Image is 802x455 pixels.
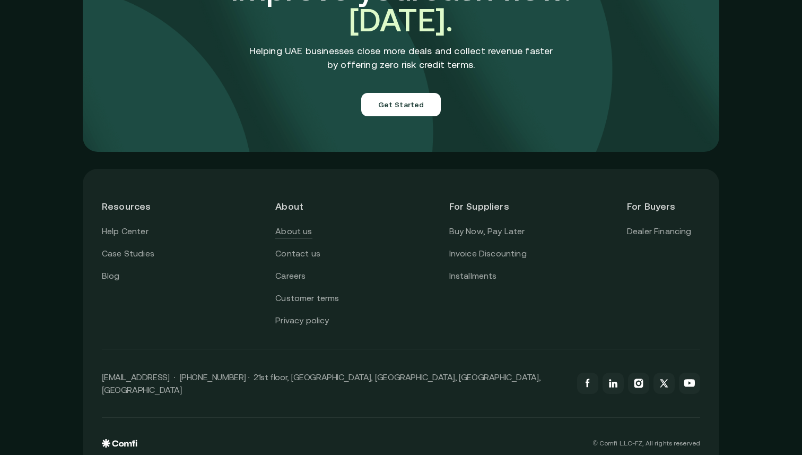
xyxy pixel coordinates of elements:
a: Case Studies [102,247,154,261]
header: About [275,188,348,225]
a: Dealer Financing [627,225,692,238]
img: comfi logo [102,439,137,448]
a: Installments [449,269,497,283]
a: Help Center [102,225,149,238]
a: Careers [275,269,306,283]
header: For Suppliers [449,188,527,225]
button: Get Started [361,93,441,116]
a: Blog [102,269,120,283]
header: Resources [102,188,175,225]
header: For Buyers [627,188,700,225]
p: [EMAIL_ADDRESS] · [PHONE_NUMBER] · 21st floor, [GEOGRAPHIC_DATA], [GEOGRAPHIC_DATA], [GEOGRAPHIC_... [102,371,566,396]
p: Helping UAE businesses close more deals and collect revenue faster by offering zero risk credit t... [249,44,553,72]
a: Contact us [275,247,320,261]
a: About us [275,225,312,238]
a: Buy Now, Pay Later [449,225,525,238]
span: [DATE]. [349,2,454,38]
p: © Comfi L.L.C-FZ, All rights reserved [593,440,700,447]
a: Invoice Discounting [449,247,527,261]
a: Privacy policy [275,314,329,328]
a: Customer terms [275,291,339,305]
